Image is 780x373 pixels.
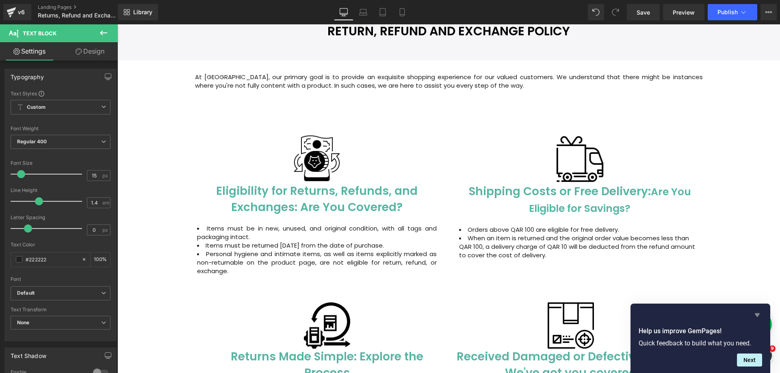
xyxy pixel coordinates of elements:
[26,255,78,264] input: Color
[708,4,757,20] button: Publish
[102,200,109,205] span: em
[639,310,762,367] div: Help us improve GemPages!
[334,4,353,20] a: Desktop
[99,159,300,191] strong: Eligibility for Returns, Refunds, and Exchanges: Are You Covered?
[133,9,152,16] span: Library
[769,345,776,352] span: 9
[17,290,35,297] i: Default
[752,310,762,320] button: Hide survey
[639,339,762,347] p: Quick feedback to build what you need.
[80,217,319,225] li: Items must be returned [DATE] from the date of purchase.
[102,227,109,233] span: px
[16,7,26,17] div: v6
[351,159,533,175] strong: Shipping Costs or Free Delivery:
[637,8,650,17] span: Save
[27,104,45,111] b: Custom
[717,9,738,15] span: Publish
[80,225,319,251] li: Personal hygiene and intimate items, as well as items explicitly marked as non-returnable on the ...
[392,4,412,20] a: Mobile
[61,42,119,60] a: Design
[113,324,306,356] strong: Returns Made Simple: Explore the Process
[663,4,704,20] a: Preview
[11,126,110,132] div: Font Weight
[80,200,319,217] li: Items must be in new, unused, and original condition, with all tags and packaging intact.
[737,354,762,367] button: Next question
[760,4,777,20] button: More
[91,252,110,267] div: %
[11,188,110,193] div: Line Height
[412,160,574,191] strong: Are You Eligible for Savings?
[11,242,110,248] div: Text Color
[588,4,604,20] button: Undo
[639,326,762,336] h2: Help us improve GemPages!
[373,4,392,20] a: Tablet
[11,90,110,97] div: Text Styles
[11,307,110,313] div: Text Transform
[23,30,56,37] span: Text Block
[339,324,567,356] strong: Received Damaged or Defective Items? We've got you covered
[3,4,31,20] a: v6
[11,160,110,166] div: Font Size
[38,4,131,11] a: Landing Pages
[673,8,695,17] span: Preview
[11,215,110,220] div: Letter Spacing
[78,48,585,65] div: At [GEOGRAPHIC_DATA], our primary goal is to provide an exquisite shopping experience for our val...
[118,4,158,20] a: New Library
[11,276,110,282] div: Font
[353,4,373,20] a: Laptop
[38,12,116,19] span: Returns, Refund and Exchanges
[342,209,583,235] li: When an item is returned and the original order value becomes less than QAR 100, a delivery charg...
[17,138,47,144] b: Regular 400
[11,348,46,359] div: Text Shadow
[102,173,109,178] span: px
[17,319,30,326] b: None
[342,201,583,209] li: Orders above QAR 100 are eligible for free delivery.
[607,4,624,20] button: Redo
[11,69,44,80] div: Typography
